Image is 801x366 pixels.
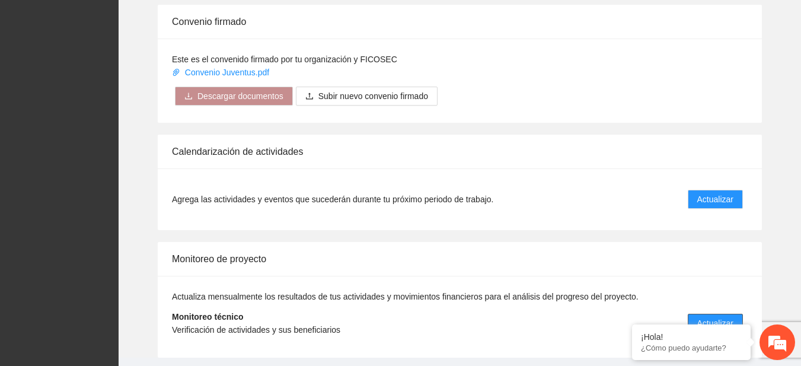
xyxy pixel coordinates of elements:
[641,343,742,352] p: ¿Cómo puedo ayudarte?
[296,91,438,101] span: uploadSubir nuevo convenio firmado
[697,317,733,330] span: Actualizar
[172,55,397,64] span: Este es el convenido firmado por tu organización y FICOSEC
[194,6,223,34] div: Minimizar ventana de chat en vivo
[197,90,283,103] span: Descargar documentos
[172,312,244,322] strong: Monitoreo técnico
[184,92,193,101] span: download
[688,314,743,333] button: Actualizar
[175,87,293,106] button: downloadDescargar documentos
[172,242,748,276] div: Monitoreo de proyecto
[172,135,748,168] div: Calendarización de actividades
[172,68,180,77] span: paper-clip
[6,241,226,283] textarea: Escriba su mensaje y pulse “Intro”
[296,87,438,106] button: uploadSubir nuevo convenio firmado
[69,117,164,237] span: Estamos en línea.
[172,325,340,335] span: Verificación de actividades y sus beneficiarios
[172,292,639,301] span: Actualiza mensualmente los resultados de tus actividades y movimientos financieros para el anális...
[697,193,733,206] span: Actualizar
[62,61,199,76] div: Chatee con nosotros ahora
[172,68,272,77] a: Convenio Juventus.pdf
[688,190,743,209] button: Actualizar
[641,332,742,342] div: ¡Hola!
[172,5,748,39] div: Convenio firmado
[305,92,314,101] span: upload
[172,193,493,206] span: Agrega las actividades y eventos que sucederán durante tu próximo periodo de trabajo.
[318,90,428,103] span: Subir nuevo convenio firmado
